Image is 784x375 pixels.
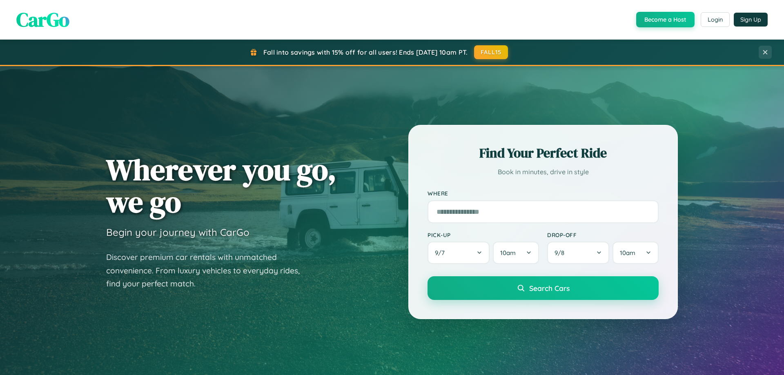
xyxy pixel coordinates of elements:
[16,6,69,33] span: CarGo
[428,276,659,300] button: Search Cars
[636,12,695,27] button: Become a Host
[555,249,568,257] span: 9 / 8
[529,284,570,293] span: Search Cars
[474,45,508,59] button: FALL15
[547,231,659,238] label: Drop-off
[428,166,659,178] p: Book in minutes, drive in style
[701,12,730,27] button: Login
[106,251,310,291] p: Discover premium car rentals with unmatched convenience. From luxury vehicles to everyday rides, ...
[263,48,468,56] span: Fall into savings with 15% off for all users! Ends [DATE] 10am PT.
[428,242,490,264] button: 9/7
[620,249,635,257] span: 10am
[500,249,516,257] span: 10am
[734,13,768,27] button: Sign Up
[428,190,659,197] label: Where
[493,242,539,264] button: 10am
[428,144,659,162] h2: Find Your Perfect Ride
[428,231,539,238] label: Pick-up
[106,153,336,218] h1: Wherever you go, we go
[435,249,449,257] span: 9 / 7
[106,226,249,238] h3: Begin your journey with CarGo
[547,242,609,264] button: 9/8
[612,242,659,264] button: 10am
